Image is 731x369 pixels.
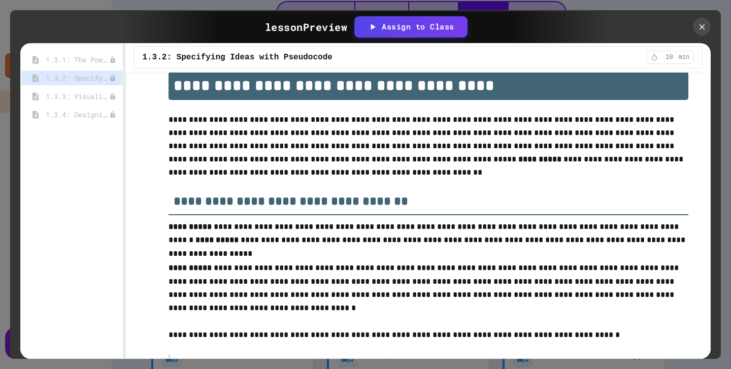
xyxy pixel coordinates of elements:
span: min [678,53,689,61]
div: Unpublished [109,75,116,82]
div: Unpublished [109,93,116,100]
span: 1.3.3: Visualizing Logic with Flowcharts [46,91,109,102]
div: Unpublished [109,56,116,63]
div: Unpublished [109,111,116,118]
span: 1.3.4: Designing Flowcharts [46,109,109,120]
span: 1.3.1: The Power of Algorithms [46,54,109,65]
span: 10 [661,53,677,61]
span: 1.3.2: Specifying Ideas with Pseudocode [46,73,109,83]
button: Assign to Class [355,17,467,36]
div: lesson Preview [265,19,348,35]
span: 1.3.2: Specifying Ideas with Pseudocode [142,51,332,63]
div: Assign to Class [368,21,454,32]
